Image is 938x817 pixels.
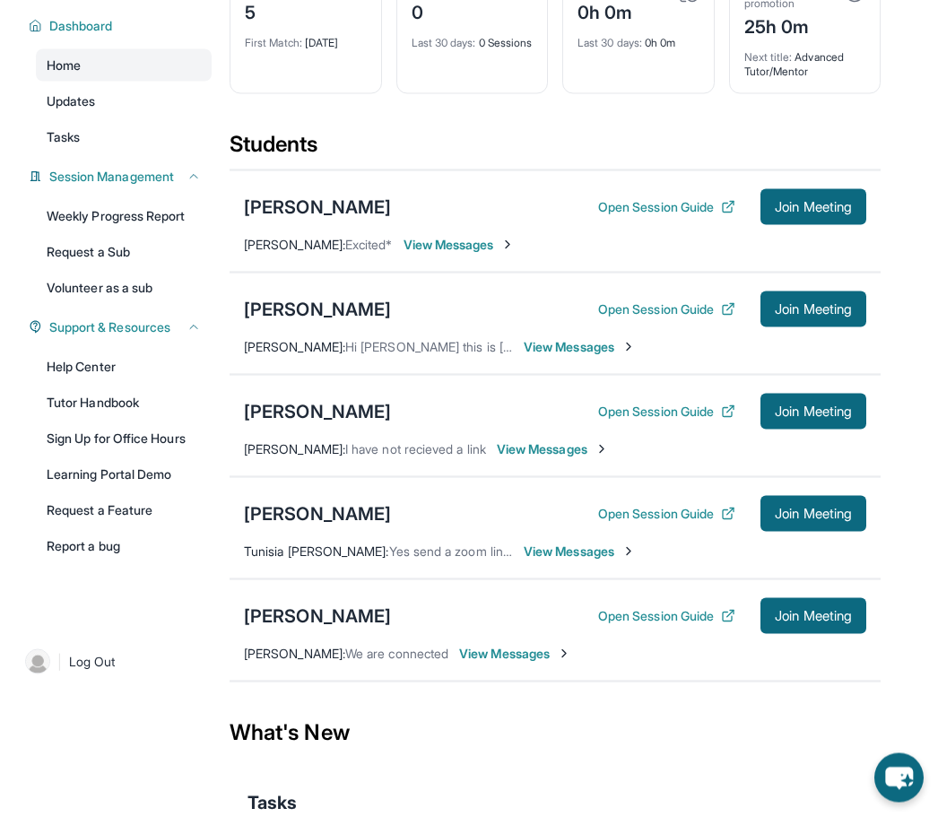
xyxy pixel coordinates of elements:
div: 0 Sessions [412,25,534,50]
span: [PERSON_NAME] : [244,441,345,456]
span: First Match : [245,36,302,49]
span: [PERSON_NAME] : [244,339,345,354]
span: Log Out [69,653,116,671]
a: Sign Up for Office Hours [36,422,212,455]
a: Learning Portal Demo [36,458,212,491]
button: Open Session Guide [598,403,735,421]
button: Open Session Guide [598,607,735,625]
span: Next title : [744,50,793,64]
a: Request a Feature [36,494,212,526]
span: View Messages [459,645,571,663]
div: What's New [230,693,881,772]
span: [PERSON_NAME] : [244,237,345,252]
span: I have not recieved a link [345,441,486,456]
span: Session Management [49,168,174,186]
button: Open Session Guide [598,300,735,318]
button: Session Management [42,168,201,186]
button: Join Meeting [760,394,866,430]
span: Home [47,56,81,74]
div: [PERSON_NAME] [244,604,391,629]
span: View Messages [524,543,636,561]
span: Join Meeting [775,508,852,519]
div: [PERSON_NAME] [244,399,391,424]
span: Join Meeting [775,406,852,417]
div: [PERSON_NAME] [244,195,391,220]
span: Dashboard [49,17,113,35]
span: View Messages [524,338,636,356]
span: View Messages [404,236,516,254]
div: [DATE] [245,25,367,50]
span: Join Meeting [775,611,852,621]
div: Advanced Tutor/Mentor [744,39,866,79]
span: Yes send a zoom link? FaceTime? [389,543,580,559]
span: Excited* [345,237,393,252]
div: Students [230,130,881,169]
span: Join Meeting [775,202,852,213]
span: Support & Resources [49,318,170,336]
a: Volunteer as a sub [36,272,212,304]
div: 0h 0m [578,25,699,50]
div: [PERSON_NAME] [244,297,391,322]
button: chat-button [874,753,924,803]
button: Support & Resources [42,318,201,336]
button: Join Meeting [760,291,866,327]
a: Weekly Progress Report [36,200,212,232]
button: Join Meeting [760,598,866,634]
button: Open Session Guide [598,505,735,523]
span: [PERSON_NAME] : [244,646,345,661]
img: Chevron-Right [557,647,571,661]
span: Tunisia [PERSON_NAME] : [244,543,389,559]
span: Last 30 days : [412,36,476,49]
span: We are connected [345,646,448,661]
a: Help Center [36,351,212,383]
a: Report a bug [36,530,212,562]
div: 25h 0m [744,11,834,39]
span: Join Meeting [775,304,852,315]
button: Dashboard [42,17,201,35]
span: Tasks [248,790,297,815]
div: [PERSON_NAME] [244,501,391,526]
button: Join Meeting [760,189,866,225]
a: |Log Out [18,642,212,682]
a: Tasks [36,121,212,153]
span: | [57,651,62,673]
span: Last 30 days : [578,36,642,49]
img: Chevron-Right [595,442,609,456]
span: View Messages [497,440,609,458]
button: Open Session Guide [598,198,735,216]
a: Tutor Handbook [36,387,212,419]
a: Updates [36,85,212,117]
span: Updates [47,92,96,110]
span: Tasks [47,128,80,146]
button: Join Meeting [760,496,866,532]
a: Request a Sub [36,236,212,268]
img: Chevron-Right [621,340,636,354]
img: Chevron-Right [621,544,636,559]
img: user-img [25,649,50,674]
a: Home [36,49,212,82]
img: Chevron-Right [500,238,515,252]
